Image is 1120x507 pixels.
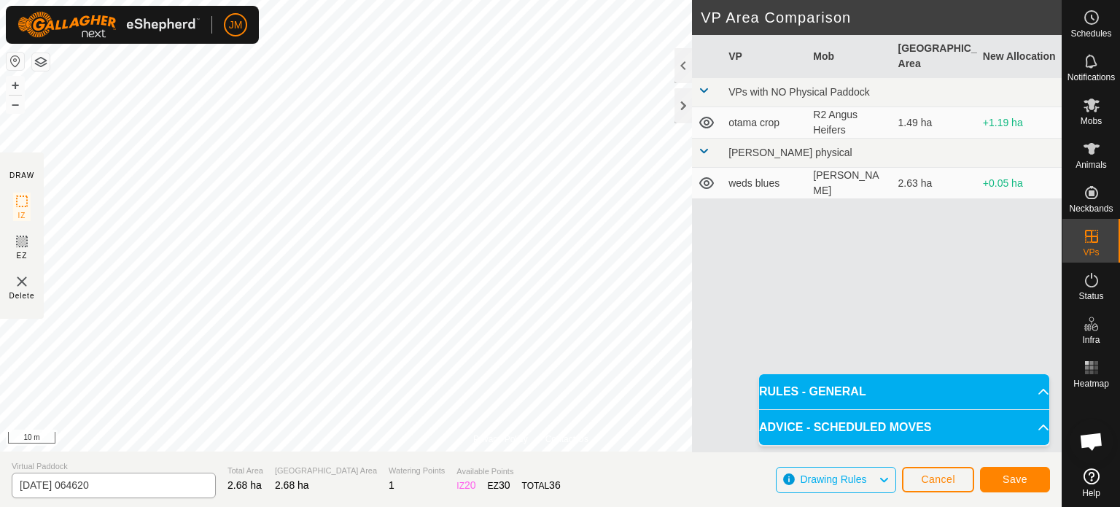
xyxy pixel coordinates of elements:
[759,383,866,400] span: RULES - GENERAL
[701,9,1062,26] h2: VP Area Comparison
[728,147,852,158] span: [PERSON_NAME] physical
[1062,463,1120,503] a: Help
[227,479,262,491] span: 2.68 ha
[17,250,28,261] span: EZ
[227,465,263,477] span: Total Area
[977,35,1062,78] th: New Allocation
[456,478,475,493] div: IZ
[488,478,510,493] div: EZ
[1069,204,1113,213] span: Neckbands
[892,168,977,199] td: 2.63 ha
[7,96,24,113] button: –
[1083,248,1099,257] span: VPs
[1070,419,1113,463] a: Open chat
[977,107,1062,139] td: +1.19 ha
[12,460,216,473] span: Virtual Paddock
[1081,117,1102,125] span: Mobs
[1082,489,1100,498] span: Help
[813,107,886,138] div: R2 Angus Heifers
[473,433,528,446] a: Privacy Policy
[728,86,870,98] span: VPs with NO Physical Paddock
[759,374,1049,409] p-accordion-header: RULES - GENERAL
[723,168,807,199] td: weds blues
[921,473,955,485] span: Cancel
[1003,473,1027,485] span: Save
[1076,160,1107,169] span: Animals
[892,35,977,78] th: [GEOGRAPHIC_DATA] Area
[499,479,510,491] span: 30
[17,12,200,38] img: Gallagher Logo
[275,479,309,491] span: 2.68 ha
[980,467,1050,492] button: Save
[807,35,892,78] th: Mob
[813,168,886,198] div: [PERSON_NAME]
[7,53,24,70] button: Reset Map
[892,107,977,139] td: 1.49 ha
[723,35,807,78] th: VP
[13,273,31,290] img: VP
[759,419,931,436] span: ADVICE - SCHEDULED MOVES
[18,210,26,221] span: IZ
[545,433,588,446] a: Contact Us
[800,473,866,485] span: Drawing Rules
[1082,336,1100,344] span: Infra
[977,168,1062,199] td: +0.05 ha
[456,465,560,478] span: Available Points
[32,53,50,71] button: Map Layers
[1070,29,1111,38] span: Schedules
[9,170,34,181] div: DRAW
[1067,73,1115,82] span: Notifications
[389,479,394,491] span: 1
[759,410,1049,445] p-accordion-header: ADVICE - SCHEDULED MOVES
[229,18,243,33] span: JM
[275,465,377,477] span: [GEOGRAPHIC_DATA] Area
[1078,292,1103,301] span: Status
[549,479,561,491] span: 36
[389,465,445,477] span: Watering Points
[1073,379,1109,388] span: Heatmap
[522,478,561,493] div: TOTAL
[902,467,974,492] button: Cancel
[9,290,35,301] span: Delete
[7,77,24,94] button: +
[464,479,476,491] span: 20
[723,107,807,139] td: otama crop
